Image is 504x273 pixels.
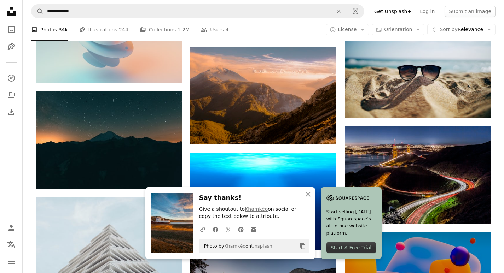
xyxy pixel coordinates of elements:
button: Language [4,238,18,252]
span: License [338,26,357,32]
img: mountains at golden hour [190,47,336,144]
a: Share on Facebook [209,222,222,236]
button: Visual search [347,5,364,18]
a: mountains at golden hour [190,92,336,99]
img: blue and white round illustration [36,1,182,83]
span: Sort by [440,26,457,32]
a: Get Unsplash+ [370,6,416,17]
button: Submit an image [445,6,496,17]
p: Give a shoutout to on social or copy the text below to attribute. [199,206,309,220]
a: aerial shot of Golden Gate [345,172,491,178]
img: file-1705255347840-230a6ab5bca9image [326,193,369,203]
a: Share on Pinterest [234,222,247,236]
button: Sort byRelevance [427,24,496,35]
a: Illustrations [4,40,18,54]
img: jelly fish in water [190,153,336,250]
a: Collections 1.2M [140,18,190,41]
div: Start A Free Trial [326,242,376,253]
a: Share on Twitter [222,222,234,236]
button: Clear [331,5,347,18]
span: Orientation [384,26,412,32]
a: Home — Unsplash [4,4,18,20]
span: 4 [226,26,229,34]
a: low angle photography of building [36,243,182,249]
img: black Ray-Ban Wayfarer sunglasses on beach sand [345,20,491,118]
a: Explore [4,71,18,85]
a: Share over email [247,222,260,236]
a: Khamkéo [245,206,268,212]
a: Khamkéo [224,243,245,249]
a: mountains under starry night [36,137,182,143]
button: License [326,24,369,35]
a: Users 4 [201,18,229,41]
img: mountains under starry night [36,91,182,189]
a: Unsplash [251,243,272,249]
a: Start selling [DATE] with Squarespace’s all-in-one website platform.Start A Free Trial [321,187,382,259]
span: 1.2M [178,26,190,34]
a: black Ray-Ban Wayfarer sunglasses on beach sand [345,66,491,72]
button: Search Unsplash [31,5,44,18]
a: Collections [4,88,18,102]
form: Find visuals sitewide [31,4,364,18]
img: aerial shot of Golden Gate [345,126,491,224]
span: Start selling [DATE] with Squarespace’s all-in-one website platform. [326,208,376,237]
h3: Say thanks! [199,193,309,203]
a: blue and white round illustration [36,38,182,45]
span: Relevance [440,26,483,33]
a: Log in / Sign up [4,221,18,235]
a: Download History [4,105,18,119]
span: Photo by on [201,241,272,252]
button: Copy to clipboard [297,240,309,252]
span: 244 [119,26,128,34]
button: Orientation [372,24,424,35]
a: Illustrations 244 [79,18,128,41]
button: Menu [4,255,18,269]
a: Log in [416,6,439,17]
a: Photos [4,23,18,37]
